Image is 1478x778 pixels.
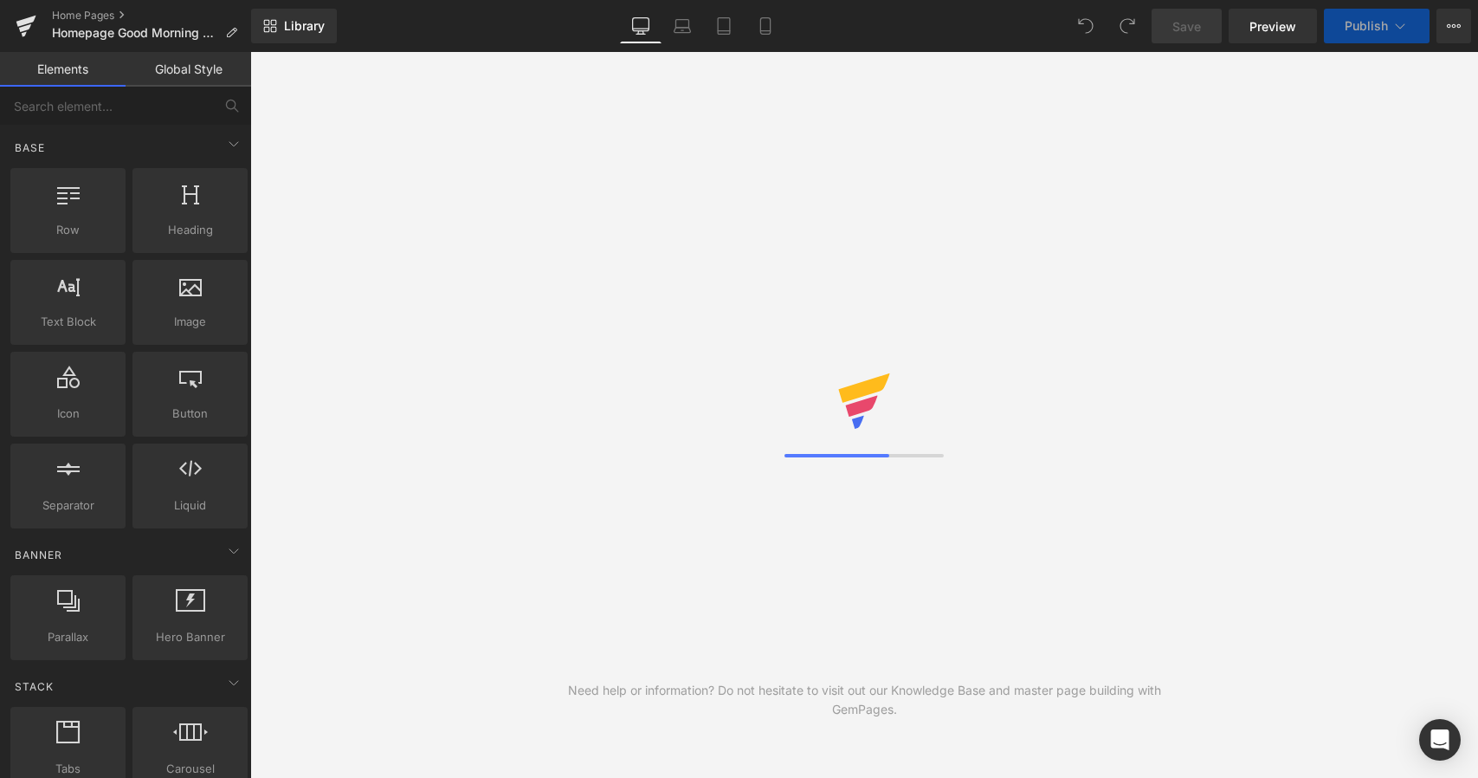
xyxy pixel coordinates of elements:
div: Need help or information? Do not hesitate to visit out our Knowledge Base and master page buildin... [558,681,1171,719]
span: Separator [16,496,120,515]
span: Carousel [138,760,242,778]
button: Redo [1110,9,1145,43]
span: Publish [1345,19,1388,33]
button: More [1436,9,1471,43]
span: Button [138,405,242,423]
a: Desktop [620,9,662,43]
div: Open Intercom Messenger [1419,719,1461,761]
a: Laptop [662,9,703,43]
a: Preview [1229,9,1317,43]
span: Image [138,313,242,331]
a: New Library [251,9,337,43]
span: Text Block [16,313,120,331]
span: Save [1172,17,1201,36]
span: Icon [16,405,120,423]
span: Homepage Good Morning America [DATE] [52,26,218,40]
a: Home Pages [52,9,251,23]
a: Global Style [126,52,251,87]
span: Stack [13,678,55,695]
span: Banner [13,547,64,563]
span: Liquid [138,496,242,515]
span: Hero Banner [138,628,242,646]
span: Preview [1249,17,1296,36]
span: Base [13,139,47,156]
span: Tabs [16,760,120,778]
a: Tablet [703,9,745,43]
a: Mobile [745,9,786,43]
button: Publish [1324,9,1430,43]
span: Parallax [16,628,120,646]
span: Heading [138,221,242,239]
span: Row [16,221,120,239]
span: Library [284,18,325,34]
button: Undo [1068,9,1103,43]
